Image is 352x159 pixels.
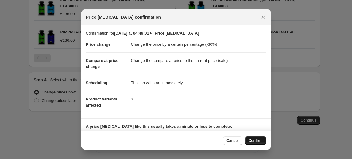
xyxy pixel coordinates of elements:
[226,138,238,143] span: Cancel
[86,58,118,69] span: Compare at price change
[131,75,266,91] dd: This job will start immediately.
[114,31,199,36] b: [DATE] г., 04:49:01 ч. Price [MEDICAL_DATA]
[131,36,266,52] dd: Change the price by a certain percentage (-30%)
[249,138,263,143] span: Confirm
[131,52,266,69] dd: Change the compare at price to the current price (sale)
[86,124,232,129] b: A price [MEDICAL_DATA] like this usually takes a minute or less to complete.
[86,30,266,36] p: Confirmation for
[86,97,118,108] span: Product variants affected
[131,91,266,107] dd: 3
[259,13,268,21] button: Close
[86,14,161,20] span: Price [MEDICAL_DATA] confirmation
[86,81,107,85] span: Scheduling
[245,136,266,145] button: Confirm
[223,136,242,145] button: Cancel
[86,42,111,47] span: Price change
